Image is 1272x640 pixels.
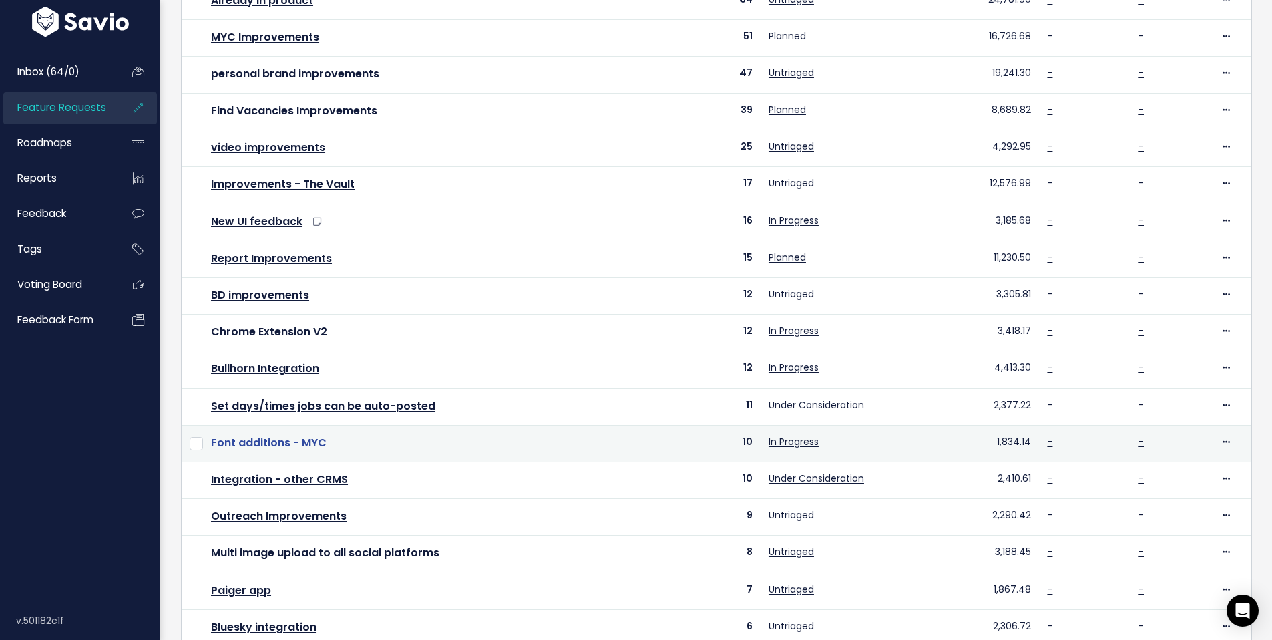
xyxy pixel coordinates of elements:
img: logo-white.9d6f32f41409.svg [29,7,132,37]
td: 16,726.68 [934,19,1039,56]
a: Font additions - MYC [211,435,327,450]
a: - [1047,545,1052,558]
a: - [1047,361,1052,374]
td: 3,188.45 [934,536,1039,573]
a: Untriaged [769,140,814,153]
td: 11,230.50 [934,241,1039,277]
span: Tags [17,242,42,256]
td: 7 [661,573,761,609]
a: Paiger app [211,583,271,598]
a: - [1138,435,1144,448]
span: Voting Board [17,277,82,291]
td: 9 [661,499,761,536]
a: - [1047,251,1052,264]
td: 12 [661,351,761,388]
td: 2,410.61 [934,462,1039,498]
a: - [1138,398,1144,412]
td: 2,377.22 [934,388,1039,425]
a: Bullhorn Integration [211,361,319,376]
a: - [1138,29,1144,43]
a: - [1138,66,1144,79]
td: 3,185.68 [934,204,1039,241]
td: 25 [661,130,761,167]
a: - [1138,103,1144,116]
a: - [1047,583,1052,596]
td: 39 [661,94,761,130]
a: Untriaged [769,508,814,522]
a: - [1047,398,1052,412]
td: 2,290.42 [934,499,1039,536]
td: 8,689.82 [934,94,1039,130]
a: Set days/times jobs can be auto-posted [211,398,435,414]
a: Integration - other CRMS [211,472,348,487]
a: - [1047,66,1052,79]
a: Feedback [3,198,111,229]
a: Feedback form [3,305,111,335]
a: Inbox (64/0) [3,57,111,88]
a: Untriaged [769,583,814,596]
span: Feedback [17,206,66,220]
a: - [1138,508,1144,522]
td: 4,292.95 [934,130,1039,167]
a: - [1047,435,1052,448]
td: 1,834.14 [934,425,1039,462]
td: 15 [661,241,761,277]
a: New UI feedback [211,214,302,229]
a: - [1138,361,1144,374]
a: In Progress [769,324,819,337]
span: Feature Requests [17,100,106,114]
a: - [1047,140,1052,153]
a: - [1138,287,1144,301]
a: In Progress [769,214,819,227]
a: - [1047,176,1052,190]
a: Chrome Extension V2 [211,324,327,339]
td: 11 [661,388,761,425]
a: - [1138,214,1144,227]
a: Untriaged [769,287,814,301]
a: Outreach Improvements [211,508,347,524]
td: 19,241.30 [934,56,1039,93]
a: - [1138,251,1144,264]
span: Reports [17,171,57,185]
a: Planned [769,29,806,43]
td: 12,576.99 [934,167,1039,204]
td: 12 [661,315,761,351]
a: Tags [3,234,111,265]
div: Open Intercom Messenger [1227,595,1259,627]
a: - [1047,472,1052,485]
a: Improvements - The Vault [211,176,355,192]
td: 3,418.17 [934,315,1039,351]
a: Find Vacancies Improvements [211,103,377,118]
td: 12 [661,278,761,315]
a: - [1138,472,1144,485]
a: personal brand improvements [211,66,379,82]
a: - [1047,29,1052,43]
td: 51 [661,19,761,56]
td: 47 [661,56,761,93]
a: - [1047,619,1052,633]
a: Planned [769,251,806,264]
td: 3,305.81 [934,278,1039,315]
a: - [1047,324,1052,337]
a: - [1138,583,1144,596]
a: MYC Improvements [211,29,319,45]
a: - [1138,545,1144,558]
a: BD improvements [211,287,309,303]
span: Roadmaps [17,136,72,150]
td: 1,867.48 [934,573,1039,609]
a: Under Consideration [769,398,864,412]
a: Planned [769,103,806,116]
a: Reports [3,163,111,194]
a: - [1138,140,1144,153]
span: Inbox (64/0) [17,65,79,79]
a: Bluesky integration [211,619,316,635]
a: Untriaged [769,619,814,633]
td: 8 [661,536,761,573]
a: - [1047,287,1052,301]
a: - [1047,214,1052,227]
td: 10 [661,462,761,498]
a: Untriaged [769,176,814,190]
a: Multi image upload to all social platforms [211,545,439,561]
a: video improvements [211,140,325,155]
td: 4,413.30 [934,351,1039,388]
